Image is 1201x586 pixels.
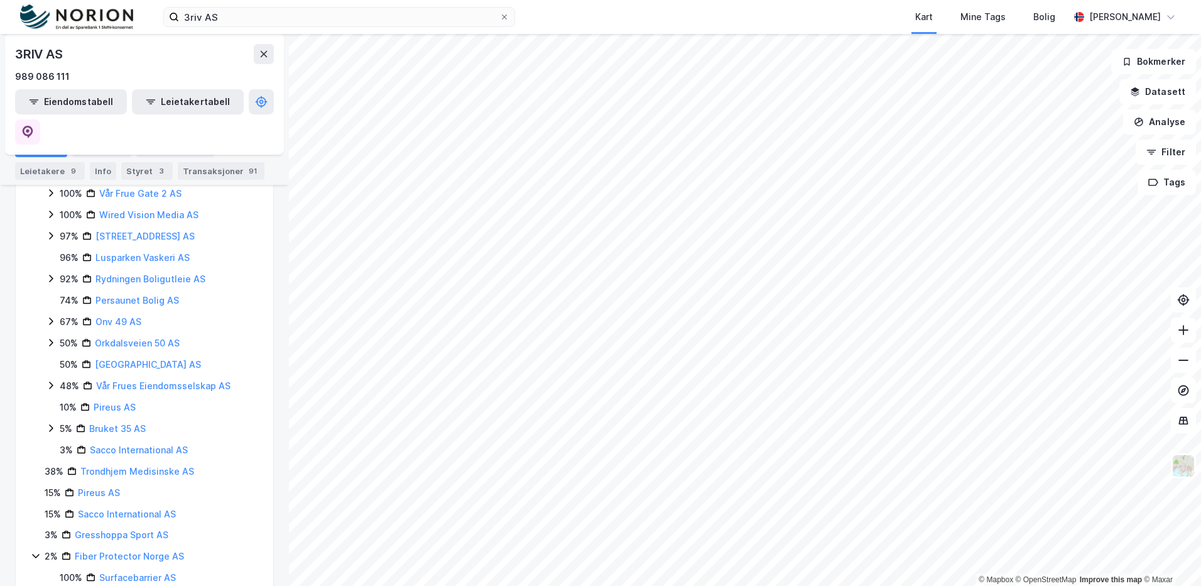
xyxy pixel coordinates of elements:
div: 97% [60,229,79,244]
input: Søk på adresse, matrikkel, gårdeiere, leietakere eller personer [179,8,499,26]
a: Onv 49 AS [95,316,141,327]
button: Eiendomstabell [15,89,127,114]
a: Lusparken Vaskeri AS [95,252,190,263]
div: Transaksjoner [178,162,264,180]
div: 15% [45,485,61,500]
a: Wired Vision Media AS [99,209,198,220]
img: Z [1171,454,1195,478]
div: 91 [246,165,259,177]
button: Leietakertabell [132,89,244,114]
a: Orkdalsveien 50 AS [95,338,180,348]
div: 3 [155,165,168,177]
a: Pireus AS [78,487,120,498]
a: Gresshoppa Sport AS [75,529,168,540]
a: Vår Frues Eiendomsselskap AS [96,380,231,391]
div: Bolig [1033,9,1055,25]
a: Pireus AS [94,402,136,412]
button: Bokmerker [1111,49,1196,74]
a: Surfacebarrier AS [99,572,176,583]
div: Mine Tags [960,9,1006,25]
div: 2% [45,549,58,564]
a: Bruket 35 AS [89,423,146,434]
div: 9 [67,165,80,177]
div: 100% [60,186,82,201]
div: 100% [60,570,82,585]
a: Improve this map [1080,575,1142,584]
div: 48% [60,379,79,394]
a: [STREET_ADDRESS] AS [95,231,195,241]
a: OpenStreetMap [1016,575,1077,584]
div: Kontrollprogram for chat [1138,526,1201,586]
div: Leietakere [15,162,85,180]
div: 38% [45,464,63,479]
a: Trondhjem Medisinske AS [80,466,194,477]
div: 100% [60,207,82,223]
div: 3RIV AS [15,44,65,64]
iframe: Chat Widget [1138,526,1201,586]
a: Fiber Protector Norge AS [75,551,184,561]
a: Sacco International AS [78,509,176,519]
div: 74% [60,293,79,308]
a: [GEOGRAPHIC_DATA] AS [95,359,201,370]
div: 50% [60,357,78,372]
div: Info [90,162,116,180]
div: Styret [121,162,173,180]
div: 15% [45,507,61,522]
img: norion-logo.80e7a08dc31c2e691866.png [20,4,133,30]
button: Analyse [1123,109,1196,135]
a: Vår Frue Gate 2 AS [99,188,182,199]
button: Filter [1136,140,1196,165]
div: 92% [60,272,79,287]
a: Sacco International AS [90,445,188,455]
a: Mapbox [979,575,1013,584]
div: 5% [60,421,72,436]
button: Tags [1138,170,1196,195]
a: Persaunet Bolig AS [95,295,179,306]
button: Datasett [1119,79,1196,104]
div: 10% [60,400,77,415]
div: [PERSON_NAME] [1089,9,1161,25]
div: 3% [45,528,58,543]
div: 50% [60,336,78,351]
div: Kart [915,9,933,25]
div: 3% [60,443,73,458]
a: Rydningen Boligutleie AS [95,274,205,284]
div: 989 086 111 [15,69,70,84]
div: 67% [60,314,79,329]
div: 96% [60,250,79,265]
